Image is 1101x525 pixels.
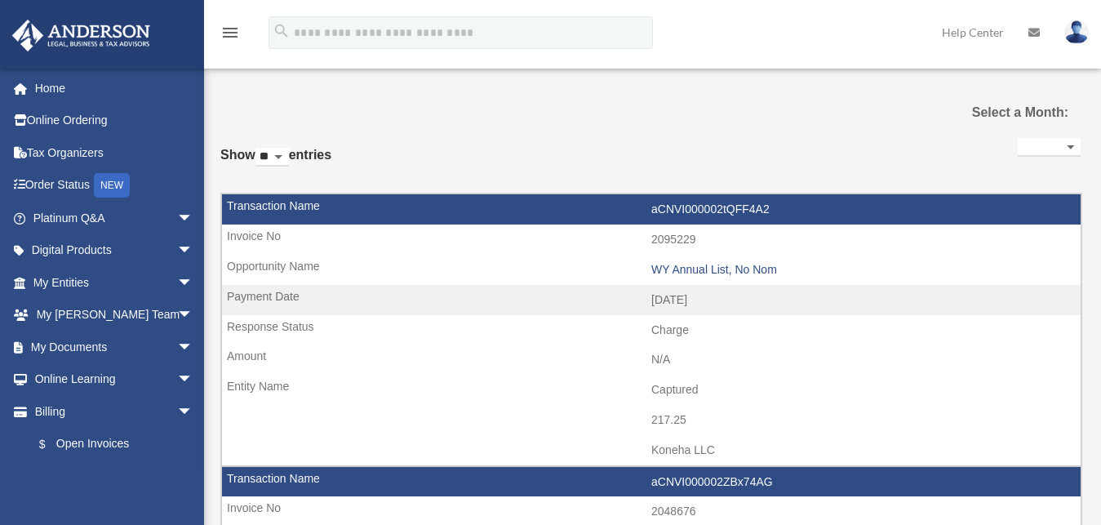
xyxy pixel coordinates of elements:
[177,395,210,429] span: arrow_drop_down
[273,22,291,40] i: search
[222,405,1081,436] td: 217.25
[11,136,218,169] a: Tax Organizers
[220,29,240,42] a: menu
[222,467,1081,498] td: aCNVI000002ZBx74AG
[177,202,210,235] span: arrow_drop_down
[7,20,155,51] img: Anderson Advisors Platinum Portal
[949,101,1068,124] label: Select a Month:
[11,363,218,396] a: Online Learningarrow_drop_down
[11,299,218,331] a: My [PERSON_NAME] Teamarrow_drop_down
[220,144,331,183] label: Show entries
[255,148,289,167] select: Showentries
[222,194,1081,225] td: aCNVI000002tQFF4A2
[11,234,218,267] a: Digital Productsarrow_drop_down
[11,202,218,234] a: Platinum Q&Aarrow_drop_down
[222,315,1081,346] td: Charge
[94,173,130,198] div: NEW
[222,225,1081,256] td: 2095229
[48,434,56,455] span: $
[177,266,210,300] span: arrow_drop_down
[220,23,240,42] i: menu
[177,299,210,332] span: arrow_drop_down
[177,234,210,268] span: arrow_drop_down
[222,345,1081,376] td: N/A
[11,395,218,428] a: Billingarrow_drop_down
[222,375,1081,406] td: Captured
[11,72,218,105] a: Home
[222,285,1081,316] td: [DATE]
[222,435,1081,466] td: Koneha LLC
[23,460,210,493] a: Past Invoices
[1064,20,1089,44] img: User Pic
[177,331,210,364] span: arrow_drop_down
[11,169,218,202] a: Order StatusNEW
[177,363,210,397] span: arrow_drop_down
[651,263,1072,277] div: WY Annual List, No Nom
[11,105,218,137] a: Online Ordering
[23,428,218,461] a: $Open Invoices
[11,266,218,299] a: My Entitiesarrow_drop_down
[11,331,218,363] a: My Documentsarrow_drop_down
